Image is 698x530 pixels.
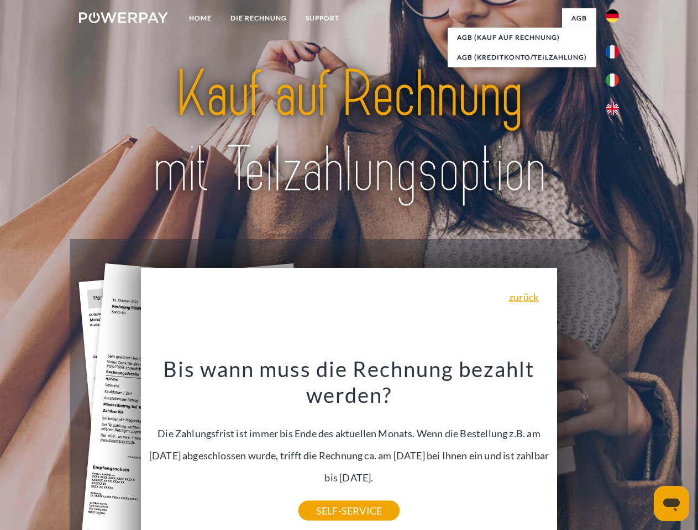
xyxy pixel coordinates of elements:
[509,292,538,302] a: zurück
[148,356,551,409] h3: Bis wann muss die Rechnung bezahlt werden?
[606,102,619,115] img: en
[606,45,619,59] img: fr
[606,9,619,23] img: de
[562,8,596,28] a: agb
[106,53,592,211] img: title-powerpay_de.svg
[448,47,596,67] a: AGB (Kreditkonto/Teilzahlung)
[448,28,596,47] a: AGB (Kauf auf Rechnung)
[654,486,689,521] iframe: Schaltfläche zum Öffnen des Messaging-Fensters
[606,73,619,87] img: it
[296,8,349,28] a: SUPPORT
[298,501,400,521] a: SELF-SERVICE
[180,8,221,28] a: Home
[79,12,168,23] img: logo-powerpay-white.svg
[148,356,551,511] div: Die Zahlungsfrist ist immer bis Ende des aktuellen Monats. Wenn die Bestellung z.B. am [DATE] abg...
[221,8,296,28] a: DIE RECHNUNG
